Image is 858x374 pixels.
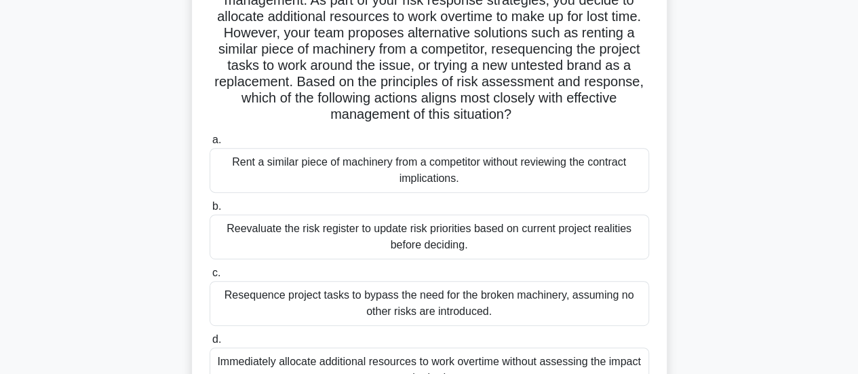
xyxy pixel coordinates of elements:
div: Resequence project tasks to bypass the need for the broken machinery, assuming no other risks are... [210,281,649,326]
div: Rent a similar piece of machinery from a competitor without reviewing the contract implications. [210,148,649,193]
span: b. [212,200,221,212]
span: c. [212,267,220,278]
span: d. [212,333,221,345]
span: a. [212,134,221,145]
div: Reevaluate the risk register to update risk priorities based on current project realities before ... [210,214,649,259]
